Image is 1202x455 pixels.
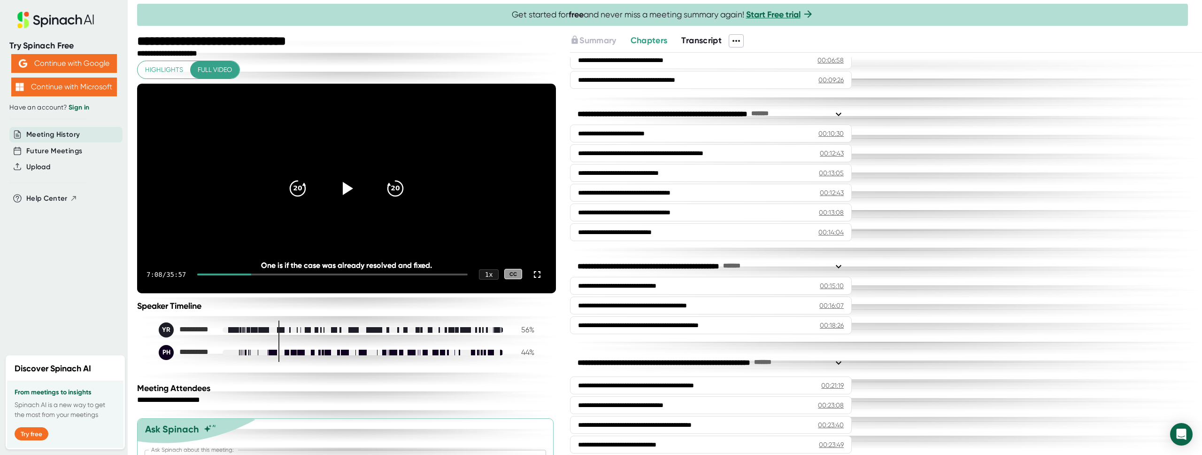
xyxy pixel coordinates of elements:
button: Continue with Microsoft [11,78,117,96]
img: Aehbyd4JwY73AAAAAElFTkSuQmCC [19,59,27,68]
div: Try Spinach Free [9,40,118,51]
div: 00:12:43 [820,188,844,197]
div: Have an account? [9,103,118,112]
h3: From meetings to insights [15,389,116,396]
div: 00:23:08 [818,400,844,410]
div: CC [504,269,522,280]
span: Summary [579,35,616,46]
div: 00:23:49 [819,440,844,449]
button: Chapters [631,34,668,47]
b: free [569,9,584,20]
button: Highlights [138,61,191,78]
div: Yoni Ramon [159,322,215,337]
button: Transcript [681,34,722,47]
span: Chapters [631,35,668,46]
div: Ask Spinach [145,424,199,435]
div: 00:21:19 [821,381,844,390]
button: Full video [190,61,239,78]
a: Sign in [69,103,89,111]
div: 00:15:10 [820,281,844,290]
div: One is if the case was already resolved and fixed. [179,261,514,270]
p: Spinach AI is a new way to get the most from your meetings [15,400,116,420]
h2: Discover Spinach AI [15,362,91,375]
div: 1 x [479,269,499,280]
button: Future Meetings [26,146,82,157]
span: Get started for and never miss a meeting summary again! [512,9,814,20]
span: Transcript [681,35,722,46]
div: 00:12:43 [820,149,844,158]
button: Upload [26,162,50,173]
div: 00:10:30 [818,129,844,138]
button: Meeting History [26,129,80,140]
div: 56 % [511,325,534,334]
div: 00:16:07 [819,301,844,310]
button: Summary [570,34,616,47]
span: Highlights [145,64,183,76]
div: 00:14:04 [818,227,844,237]
div: Open Intercom Messenger [1170,423,1193,446]
a: Start Free trial [746,9,801,20]
div: Meeting Attendees [137,383,558,393]
div: Speaker Timeline [137,301,556,311]
div: PH [159,345,174,360]
div: 00:13:05 [819,168,844,178]
button: Try free [15,427,48,440]
button: Continue with Google [11,54,117,73]
div: Ping Huang [159,345,215,360]
div: YR [159,322,174,337]
div: 00:13:08 [819,208,844,217]
div: 00:09:26 [818,75,844,85]
div: 44 % [511,348,534,357]
div: 7:08 / 35:57 [146,271,186,278]
span: Help Center [26,193,68,204]
button: Help Center [26,193,77,204]
div: 00:06:58 [817,55,844,65]
span: Full video [198,64,232,76]
div: 00:23:40 [818,420,844,430]
div: 00:18:26 [820,321,844,330]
